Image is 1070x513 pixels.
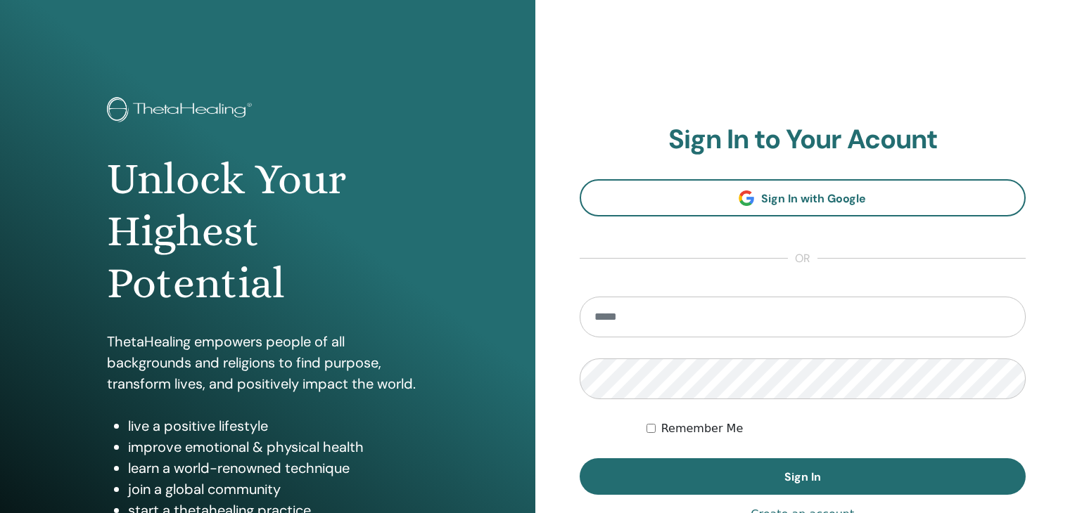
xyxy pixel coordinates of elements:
[128,479,428,500] li: join a global community
[661,420,744,437] label: Remember Me
[784,469,821,484] span: Sign In
[128,436,428,457] li: improve emotional & physical health
[761,191,866,206] span: Sign In with Google
[788,250,817,267] span: or
[580,458,1026,495] button: Sign In
[580,124,1026,156] h2: Sign In to Your Acount
[128,457,428,479] li: learn a world-renowned technique
[580,179,1026,216] a: Sign In with Google
[107,153,428,310] h1: Unlock Your Highest Potential
[647,420,1026,437] div: Keep me authenticated indefinitely or until I manually logout
[128,415,428,436] li: live a positive lifestyle
[107,331,428,394] p: ThetaHealing empowers people of all backgrounds and religions to find purpose, transform lives, a...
